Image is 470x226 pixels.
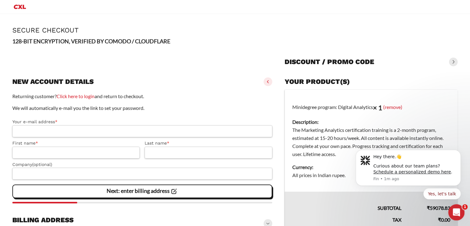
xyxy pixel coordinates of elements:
[285,212,409,224] th: Tax
[12,216,74,224] h3: Billing address
[292,171,450,179] dd: All prices in Indian rupee.
[373,103,382,112] strong: × 1
[438,217,441,223] span: ₹
[12,161,272,168] label: Company
[285,192,409,212] th: Subtotal
[292,118,450,126] dt: Description:
[57,93,95,99] a: Click here to login
[12,26,458,34] h1: Secure Checkout
[438,217,450,223] bdi: 0.00
[462,204,468,210] span: 1
[12,77,94,86] h3: New account details
[448,204,465,221] iframe: Intercom live chat
[292,163,450,171] dt: Currency:
[12,185,272,198] vaadin-button: Next: enter billing address
[285,58,374,66] h3: Discount / promo code
[346,130,470,209] iframe: Intercom notifications message
[12,104,272,112] p: We will automatically e-mail you the link to set your password.
[292,126,450,158] dd: The Marketing Analytics certification training is a 2-month program, estimated at 15-20 hours/wee...
[12,92,272,100] p: Returning customer? and return to checkout.
[383,104,402,110] a: (remove)
[12,140,140,147] label: First name
[145,140,272,147] label: Last name
[285,90,458,192] td: Minidegree program: Digital Analytics
[32,162,52,167] span: (optional)
[12,38,170,45] strong: 128-BIT ENCRYPTION, VERIFIED BY COMODO / CLOUDFLARE
[12,118,272,125] label: Your e-mail address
